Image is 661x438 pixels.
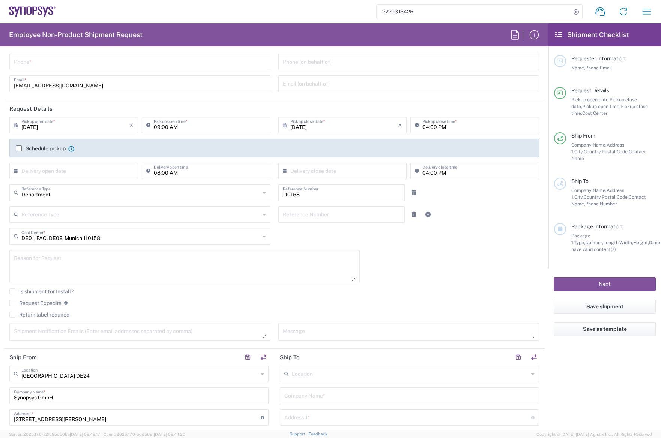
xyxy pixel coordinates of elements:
[554,300,656,313] button: Save shipment
[70,432,100,436] span: [DATE] 08:48:17
[129,119,134,131] i: ×
[554,322,656,336] button: Save as template
[584,149,602,154] span: Country,
[290,432,308,436] a: Support
[9,105,53,112] h2: Request Details
[584,194,602,200] span: Country,
[571,55,625,61] span: Requester Information
[571,187,607,193] span: Company Name,
[602,149,629,154] span: Postal Code,
[9,288,74,294] label: Is shipment for Install?
[574,240,585,245] span: Type,
[9,354,37,361] h2: Ship From
[398,119,402,131] i: ×
[603,240,619,245] span: Length,
[633,240,649,245] span: Height,
[574,149,584,154] span: City,
[582,110,608,116] span: Cost Center
[554,277,656,291] button: Next
[571,178,589,184] span: Ship To
[585,240,603,245] span: Number,
[571,65,585,70] span: Name,
[377,4,571,19] input: Shipment, tracking or reference number
[536,431,652,438] span: Copyright © [DATE]-[DATE] Agistix Inc., All Rights Reserved
[571,133,595,139] span: Ship From
[619,240,633,245] span: Width,
[571,142,607,148] span: Company Name,
[571,87,609,93] span: Request Details
[308,432,327,436] a: Feedback
[409,187,419,198] a: Remove Reference
[585,201,617,207] span: Phone Number
[9,432,100,436] span: Server: 2025.17.0-a2fc8bd50ba
[585,65,600,70] span: Phone,
[409,209,419,220] a: Remove Reference
[9,312,69,318] label: Return label required
[571,97,610,102] span: Pickup open date,
[154,432,185,436] span: [DATE] 08:44:20
[9,300,62,306] label: Request Expedite
[602,194,629,200] span: Postal Code,
[555,30,629,39] h2: Shipment Checklist
[9,30,143,39] h2: Employee Non-Product Shipment Request
[574,194,584,200] span: City,
[571,233,590,245] span: Package 1:
[571,223,622,229] span: Package Information
[280,354,300,361] h2: Ship To
[16,145,66,151] label: Schedule pickup
[582,103,620,109] span: Pickup open time,
[423,209,433,220] a: Add Reference
[600,65,612,70] span: Email
[104,432,185,436] span: Client: 2025.17.0-5dd568f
